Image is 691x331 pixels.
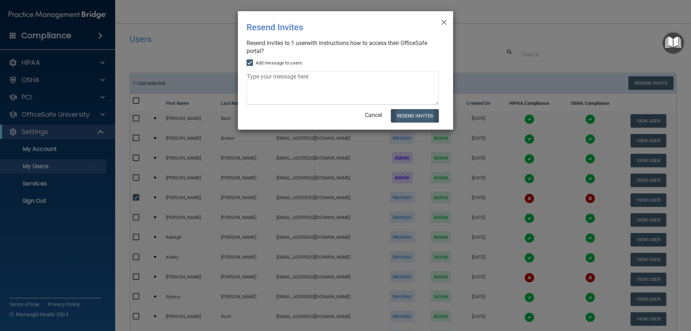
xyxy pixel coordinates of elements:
a: Cancel [365,112,382,118]
div: Resend Invites [247,17,415,38]
button: Open Resource Center [663,32,684,54]
label: Add message to users [247,59,302,67]
button: Resend Invites [391,109,439,122]
input: Add message to users [247,60,255,66]
div: Resend invites to 1 user with instructions how to access their OfficeSafe portal? [247,39,439,55]
span: × [441,14,447,28]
